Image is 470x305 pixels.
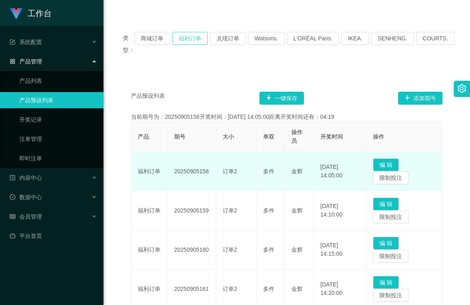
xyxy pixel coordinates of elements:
[314,191,367,230] td: [DATE] 14:10:00
[263,207,274,214] span: 多件
[287,32,339,45] button: L'ORÉAL Paris.
[168,152,216,191] td: 20250905158
[373,276,399,289] button: 编 辑
[131,230,168,269] td: 福利订单
[19,111,97,128] a: 开奖记录
[10,58,42,65] span: 产品管理
[10,39,42,45] span: 系统配置
[10,175,15,181] i: 图标: profile
[291,129,303,144] span: 操作员
[320,133,343,140] span: 开奖时间
[263,168,274,175] span: 多件
[10,228,97,244] a: 图标: dashboard平台首页
[285,152,314,191] td: 金辉
[10,214,15,219] i: 图标: table
[10,213,42,220] span: 会员管理
[259,92,304,105] button: 图标: plus一键保存
[10,194,15,200] i: 图标: check-circle-o
[138,133,149,140] span: 产品
[131,92,165,105] span: 产品预设列表
[168,230,216,269] td: 20250905160
[10,39,15,45] i: 图标: form
[131,191,168,230] td: 福利订单
[10,175,42,181] span: 内容中心
[285,191,314,230] td: 金辉
[19,131,97,147] a: 注单管理
[223,168,237,175] span: 订单2
[398,92,443,105] button: 图标: plus添加期号
[314,152,367,191] td: [DATE] 14:05:00
[373,237,399,250] button: 编 辑
[457,84,466,93] i: 图标: setting
[172,32,208,45] button: 福利订单
[223,133,234,140] span: 大小
[373,171,409,184] button: 限制投注
[123,32,134,56] span: 类型：
[10,194,42,200] span: 数据中心
[373,198,399,210] button: 编 辑
[27,0,52,26] h1: 工作台
[10,59,15,64] i: 图标: appstore-o
[373,289,409,302] button: 限制投注
[314,230,367,269] td: [DATE] 14:15:00
[210,32,246,45] button: 兑现订单
[285,230,314,269] td: 金辉
[10,8,23,19] img: logo.9652507e.png
[10,10,52,16] a: 工作台
[373,133,384,140] span: 操作
[416,32,455,45] button: COURTS.
[263,133,274,140] span: 单双
[131,152,168,191] td: 福利订单
[19,73,97,89] a: 产品列表
[263,246,274,253] span: 多件
[341,32,369,45] button: IKEA.
[223,246,237,253] span: 订单2
[19,150,97,166] a: 即时注单
[134,32,170,45] button: 商城订单
[223,286,237,292] span: 订单2
[373,158,399,171] button: 编 辑
[223,207,237,214] span: 订单2
[263,286,274,292] span: 多件
[371,32,414,45] button: SENHENG.
[373,210,409,223] button: 限制投注
[373,250,409,263] button: 限制投注
[174,133,185,140] span: 期号
[248,32,285,45] button: Watsons.
[168,191,216,230] td: 20250905159
[131,113,443,121] div: 当前期号为：20250905158开奖时间：[DATE] 14:05:00距离开奖时间还有：04:19
[19,92,97,108] a: 产品预设列表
